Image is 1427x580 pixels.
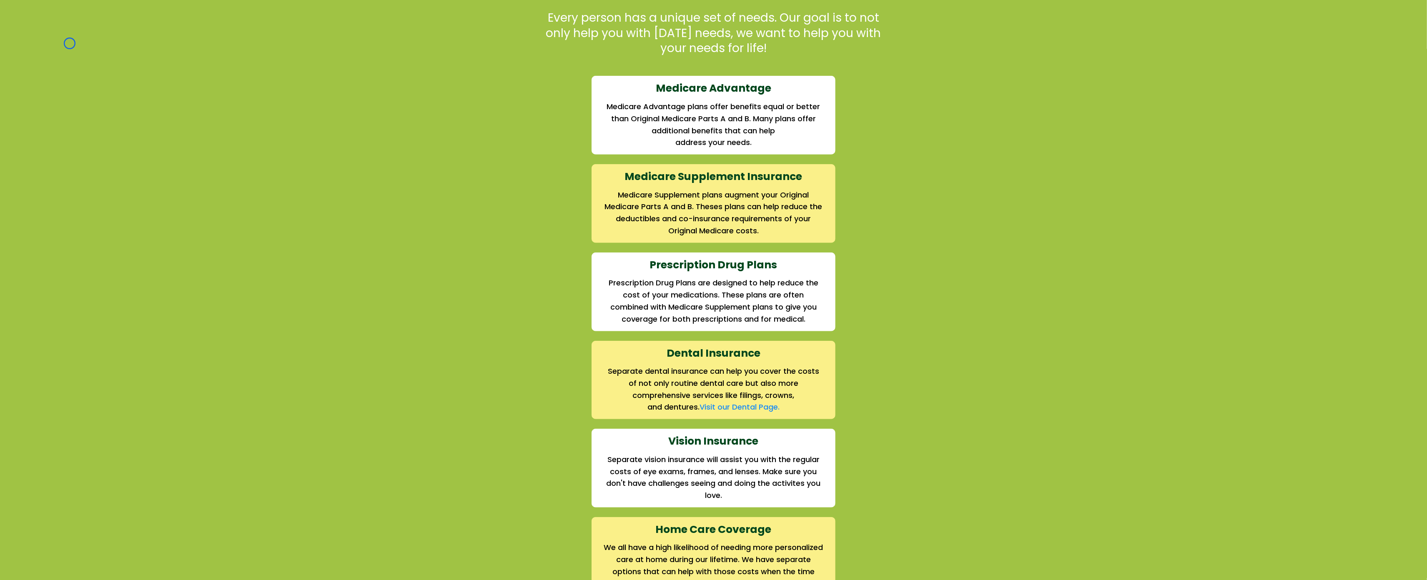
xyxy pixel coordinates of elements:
[656,522,772,537] strong: Home Care Coverage
[604,454,823,502] h2: Separate vision insurance will assist you with the regular costs of eye exams, frames, and lenses...
[604,189,823,237] h2: Medicare Supplement plans augment your Original Medicare Parts A and B. Theses plans can help red...
[700,402,780,412] a: Visit our Dental Page.
[604,137,823,149] h2: address your needs.
[604,101,823,137] h2: Medicare Advantage plans offer benefits equal or better than Original Medicare Parts A and B. Man...
[667,346,760,360] strong: Dental Insurance
[539,10,888,56] p: Every person has a unique set of needs. Our goal is to not only help you with [DATE] needs, we wa...
[656,81,771,95] strong: Medicare Advantage
[669,434,759,448] strong: Vision Insurance
[604,365,823,401] h2: Separate dental insurance can help you cover the costs of not only routine dental care but also m...
[625,169,803,184] strong: Medicare Supplement Insurance
[604,277,823,325] h2: Prescription Drug Plans are designed to help reduce the cost of your medications. These plans are...
[604,401,823,413] h2: and dentures.
[650,257,777,272] strong: Prescription Drug Plans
